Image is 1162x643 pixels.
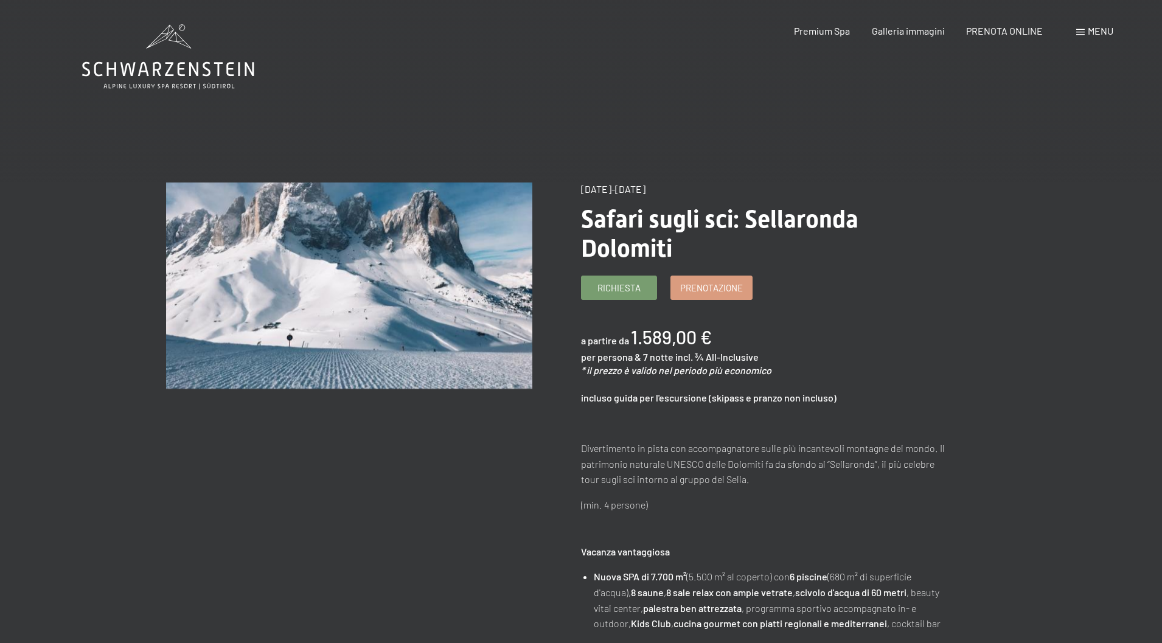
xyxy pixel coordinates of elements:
a: Richiesta [582,276,656,299]
strong: 8 sale relax con ampie vetrate [666,586,793,598]
strong: 8 saune [631,586,664,598]
strong: 6 piscine [790,571,827,582]
span: [DATE]-[DATE] [581,183,645,195]
span: Richiesta [597,282,641,294]
p: (min. 4 persone) [581,497,948,513]
span: Safari sugli sci: Sellaronda Dolomiti [581,205,858,263]
strong: scivolo d'acqua di 60 metri [795,586,906,598]
strong: Vacanza vantaggiosa [581,546,670,557]
strong: Nuova SPA di 7.700 m² [594,571,686,582]
a: PRENOTA ONLINE [966,25,1043,36]
em: * il prezzo è valido nel periodo più economico [581,364,771,376]
strong: cucina gourmet con piatti regionali e mediterranei [673,617,887,629]
a: Galleria immagini [872,25,945,36]
li: (5.500 m² al coperto) con (680 m² di superficie d'acqua), , , , beauty vital center, , programma ... [594,569,948,631]
strong: incluso guida per l'escursione (skipass e pranzo non incluso) [581,392,837,403]
span: Menu [1088,25,1113,36]
a: Prenotazione [671,276,752,299]
span: a partire da [581,335,629,346]
span: Prenotazione [680,282,743,294]
span: 7 notte [643,351,673,363]
img: Safari sugli sci: Sellaronda Dolomiti [166,182,533,389]
strong: Kids Club [631,617,671,629]
span: per persona & [581,351,641,363]
strong: palestra ben attrezzata [643,602,742,614]
a: Premium Spa [794,25,850,36]
b: 1.589,00 € [631,326,712,348]
span: incl. ¾ All-Inclusive [675,351,759,363]
p: Divertimento in pista con accompagnatore sulle più incantevoli montagne del mondo. Il patrimonio ... [581,440,948,487]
